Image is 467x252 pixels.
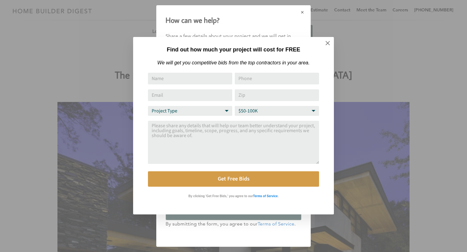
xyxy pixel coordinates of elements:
input: Email Address [148,89,232,101]
button: Get Free Bids [148,171,319,187]
strong: Find out how much your project will cost for FREE [167,47,300,53]
textarea: Comment or Message [148,121,319,164]
strong: By clicking 'Get Free Bids,' you agree to our [188,194,253,198]
select: Budget Range [235,106,319,116]
select: Project Type [148,106,232,116]
a: Terms of Service [253,193,278,198]
input: Phone [235,73,319,84]
iframe: Drift Widget Chat Controller [349,208,460,245]
input: Name [148,73,232,84]
input: Zip [235,89,319,101]
em: We will get you competitive bids from the top contractors in your area. [157,60,309,65]
strong: Terms of Service [253,194,278,198]
button: Close [317,32,339,54]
